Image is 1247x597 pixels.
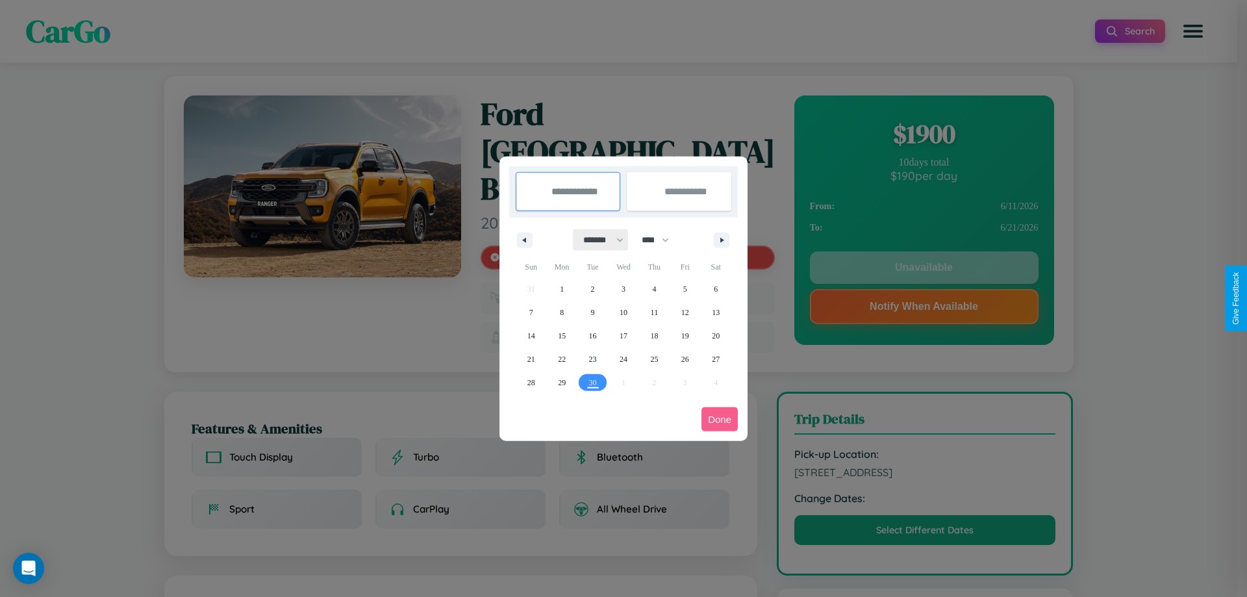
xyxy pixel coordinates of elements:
span: 26 [681,348,689,371]
span: Sat [701,257,731,277]
span: 4 [652,277,656,301]
button: 20 [701,324,731,348]
button: 25 [639,348,670,371]
span: 16 [589,324,597,348]
button: 28 [516,371,546,394]
span: 18 [650,324,658,348]
span: 7 [529,301,533,324]
span: 20 [712,324,720,348]
span: 8 [560,301,564,324]
button: 15 [546,324,577,348]
div: Open Intercom Messenger [13,553,44,584]
button: 9 [577,301,608,324]
span: 2 [591,277,595,301]
span: 22 [558,348,566,371]
button: 7 [516,301,546,324]
span: 28 [527,371,535,394]
button: 16 [577,324,608,348]
span: 13 [712,301,720,324]
span: 15 [558,324,566,348]
span: Wed [608,257,638,277]
button: 24 [608,348,638,371]
span: 3 [622,277,625,301]
button: 3 [608,277,638,301]
span: 25 [650,348,658,371]
button: 14 [516,324,546,348]
button: 13 [701,301,731,324]
span: Thu [639,257,670,277]
button: 21 [516,348,546,371]
span: Fri [670,257,700,277]
button: 18 [639,324,670,348]
button: 1 [546,277,577,301]
button: 4 [639,277,670,301]
button: 26 [670,348,700,371]
span: 24 [620,348,627,371]
button: Done [701,407,738,431]
button: 6 [701,277,731,301]
button: 29 [546,371,577,394]
span: Mon [546,257,577,277]
span: 17 [620,324,627,348]
span: 1 [560,277,564,301]
button: 27 [701,348,731,371]
button: 12 [670,301,700,324]
button: 10 [608,301,638,324]
span: 27 [712,348,720,371]
span: 12 [681,301,689,324]
span: 14 [527,324,535,348]
span: 5 [683,277,687,301]
span: 29 [558,371,566,394]
button: 8 [546,301,577,324]
span: 9 [591,301,595,324]
span: 6 [714,277,718,301]
button: 19 [670,324,700,348]
button: 11 [639,301,670,324]
span: 30 [589,371,597,394]
span: 11 [651,301,659,324]
span: 19 [681,324,689,348]
span: 10 [620,301,627,324]
button: 17 [608,324,638,348]
span: Tue [577,257,608,277]
span: 21 [527,348,535,371]
button: 22 [546,348,577,371]
button: 23 [577,348,608,371]
div: Give Feedback [1231,272,1241,325]
button: 5 [670,277,700,301]
span: 23 [589,348,597,371]
button: 2 [577,277,608,301]
span: Sun [516,257,546,277]
button: 30 [577,371,608,394]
